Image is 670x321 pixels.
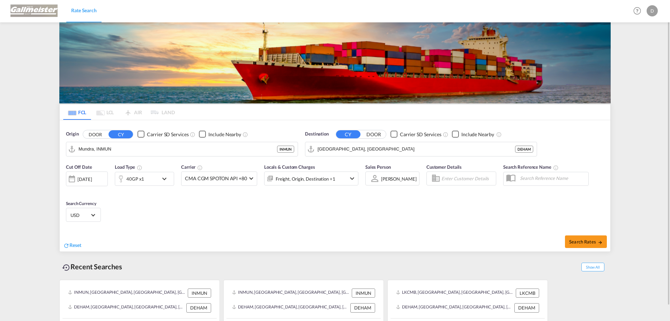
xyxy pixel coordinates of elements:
[441,173,494,184] input: Enter Customer Details
[461,131,494,138] div: Include Nearby
[496,132,502,137] md-icon: Unchecked: Ignores neighbouring ports when fetching rates.Checked : Includes neighbouring ports w...
[59,259,125,275] div: Recent Searches
[63,242,69,249] md-icon: icon-refresh
[452,131,494,138] md-checkbox: Checkbox No Ink
[514,303,539,312] div: DEHAM
[362,130,386,138] button: DOOR
[63,104,91,120] md-tab-item: FCL
[305,131,329,138] span: Destination
[186,303,211,312] div: DEHAM
[232,289,350,298] div: INMUN, Mundra, India, Indian Subcontinent, Asia Pacific
[63,104,175,120] md-pagination-wrapper: Use the left and right arrow keys to navigate between tabs
[352,289,375,298] div: INMUN
[137,165,142,170] md-icon: icon-information-outline
[381,176,417,182] div: [PERSON_NAME]
[243,132,248,137] md-icon: Unchecked: Ignores neighbouring ports when fetching rates.Checked : Includes neighbouring ports w...
[208,131,241,138] div: Include Nearby
[68,303,185,312] div: DEHAM, Hamburg, Germany, Western Europe, Europe
[137,131,188,138] md-checkbox: Checkbox No Ink
[503,164,559,170] span: Search Reference Name
[66,185,71,195] md-datepicker: Select
[199,131,241,138] md-checkbox: Checkbox No Ink
[631,5,643,17] span: Help
[188,289,211,298] div: INMUN
[60,120,610,251] div: Origin DOOR CY Checkbox No InkUnchecked: Search for CY (Container Yard) services for all selected...
[63,242,81,249] div: icon-refreshReset
[581,263,604,271] span: Show All
[115,172,174,186] div: 40GP x1icon-chevron-down
[197,165,203,170] md-icon: The selected Trucker/Carrierwill be displayed in the rate results If the rates are from another f...
[647,5,658,16] div: D
[69,242,81,248] span: Reset
[569,239,603,245] span: Search Rates
[115,164,142,170] span: Load Type
[71,7,97,13] span: Rate Search
[66,131,79,138] span: Origin
[516,289,539,298] div: LKCMB
[10,3,58,19] img: 03265390ea0211efb7c18701be6bbe5d.png
[348,174,356,183] md-icon: icon-chevron-down
[443,132,448,137] md-icon: Unchecked: Search for CY (Container Yard) services for all selected carriers.Checked : Search for...
[68,289,186,298] div: INMUN, Mundra, India, Indian Subcontinent, Asia Pacific
[264,164,315,170] span: Locals & Custom Charges
[426,164,462,170] span: Customer Details
[66,201,96,206] span: Search Currency
[264,172,358,185] div: Freight Origin Destination Factory Stuffingicon-chevron-down
[631,5,647,17] div: Help
[318,144,515,154] input: Search by Port
[305,142,537,156] md-input-container: Hamburg, DEHAM
[565,235,607,248] button: Search Ratesicon-arrow-right
[515,146,533,153] div: DEHAM
[365,164,391,170] span: Sales Person
[83,130,107,138] button: DOOR
[396,289,514,298] div: LKCMB, Colombo, Sri Lanka, Indian Subcontinent, Asia Pacific
[276,174,335,184] div: Freight Origin Destination Factory Stuffing
[336,130,360,138] button: CY
[66,172,108,186] div: [DATE]
[553,165,559,170] md-icon: Your search will be saved by the below given name
[181,164,203,170] span: Carrier
[109,130,133,138] button: CY
[66,142,298,156] md-input-container: Mundra, INMUN
[147,131,188,138] div: Carrier SD Services
[126,174,144,184] div: 40GP x1
[160,175,172,183] md-icon: icon-chevron-down
[350,303,375,312] div: DEHAM
[62,263,70,272] md-icon: icon-backup-restore
[70,210,97,220] md-select: Select Currency: $ USDUnited States Dollar
[70,212,90,218] span: USD
[190,132,195,137] md-icon: Unchecked: Search for CY (Container Yard) services for all selected carriers.Checked : Search for...
[66,164,92,170] span: Cut Off Date
[77,176,92,182] div: [DATE]
[396,303,513,312] div: DEHAM, Hamburg, Germany, Western Europe, Europe
[400,131,441,138] div: Carrier SD Services
[516,173,588,183] input: Search Reference Name
[598,240,603,245] md-icon: icon-arrow-right
[185,175,247,182] span: CMA CGM SPOTON API +80
[232,303,349,312] div: DEHAM, Hamburg, Germany, Western Europe, Europe
[390,131,441,138] md-checkbox: Checkbox No Ink
[79,144,277,154] input: Search by Port
[277,146,294,153] div: INMUN
[380,174,417,184] md-select: Sales Person: Dennis Prang
[59,22,611,103] img: LCL+%26+FCL+BACKGROUND.png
